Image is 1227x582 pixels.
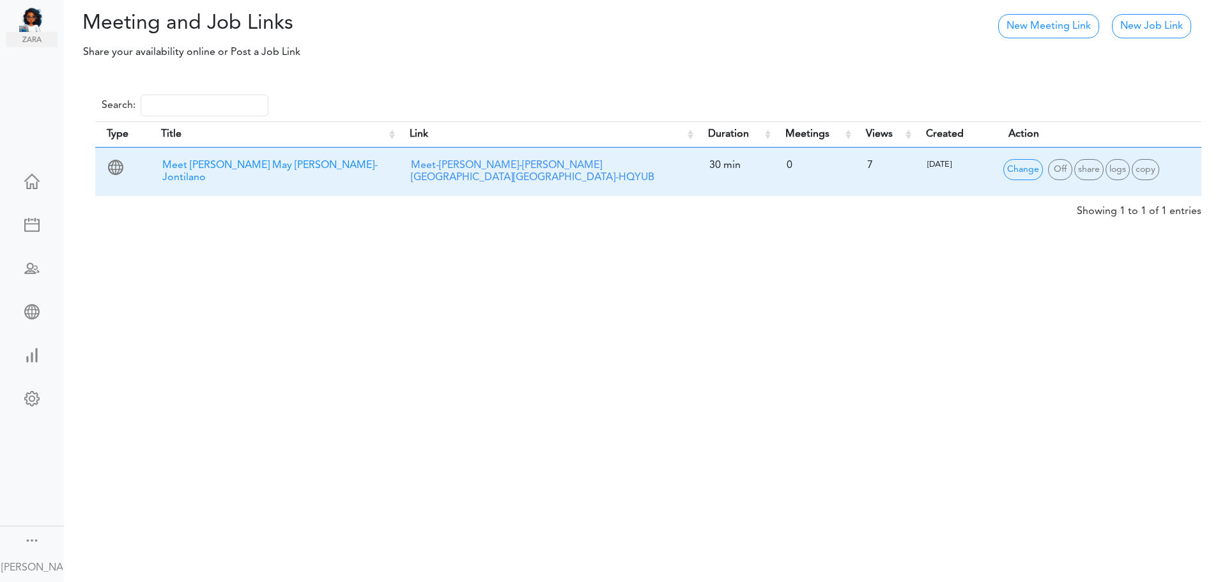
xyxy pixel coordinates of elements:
img: zara.png [6,32,58,47]
div: Share Meeting Link [6,304,58,317]
th: Views: activate to sort column ascending [854,121,914,148]
div: [DATE] [921,153,991,176]
div: Show menu and text [24,533,40,546]
input: Search: [141,95,268,116]
div: Showing 1 to 1 of 1 entries [1077,196,1201,219]
div: 7 [861,153,908,178]
a: Meet-[PERSON_NAME]-[PERSON_NAME][GEOGRAPHIC_DATA][GEOGRAPHIC_DATA]-HQYUB [411,160,654,183]
th: Action [997,121,1201,148]
span: Turn Off Sharing [1048,159,1072,180]
span: Meeting Details [1106,159,1130,180]
span: Edit Link [1003,159,1043,180]
a: New Job Link [1112,14,1191,38]
a: New Meeting Link [998,14,1099,38]
div: 30 min [703,153,767,178]
th: Type [95,121,150,148]
div: Change Settings [6,391,58,404]
span: Share Link [1074,159,1104,180]
div: [PERSON_NAME] [1,560,63,576]
div: View Insights [6,348,58,360]
th: Duration: activate to sort column ascending [697,121,773,148]
a: Change side menu [24,533,40,551]
h2: Meeting and Job Links [73,11,636,36]
div: 0 [780,153,848,178]
label: Search: [102,95,268,116]
th: Link: activate to sort column ascending [398,121,697,148]
img: Unified Global - Powered by TEAMCAL AI [19,6,58,32]
a: Change Settings [6,385,58,415]
a: [PERSON_NAME] [1,552,63,581]
span: Meet [PERSON_NAME] May [PERSON_NAME]-Jontilano [162,160,378,183]
th: Created: activate to sort column ascending [914,121,997,148]
div: Schedule Team Meeting [6,261,58,273]
th: Title: activate to sort column ascending [150,121,398,148]
span: Duplicate Link [1132,159,1159,180]
p: Share your availability online or Post a Job Link [74,45,888,60]
div: Home [6,174,58,187]
th: Meetings: activate to sort column ascending [774,121,854,148]
span: 1:1 Meeting Link [108,164,123,179]
div: Create Meeting [6,217,58,230]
